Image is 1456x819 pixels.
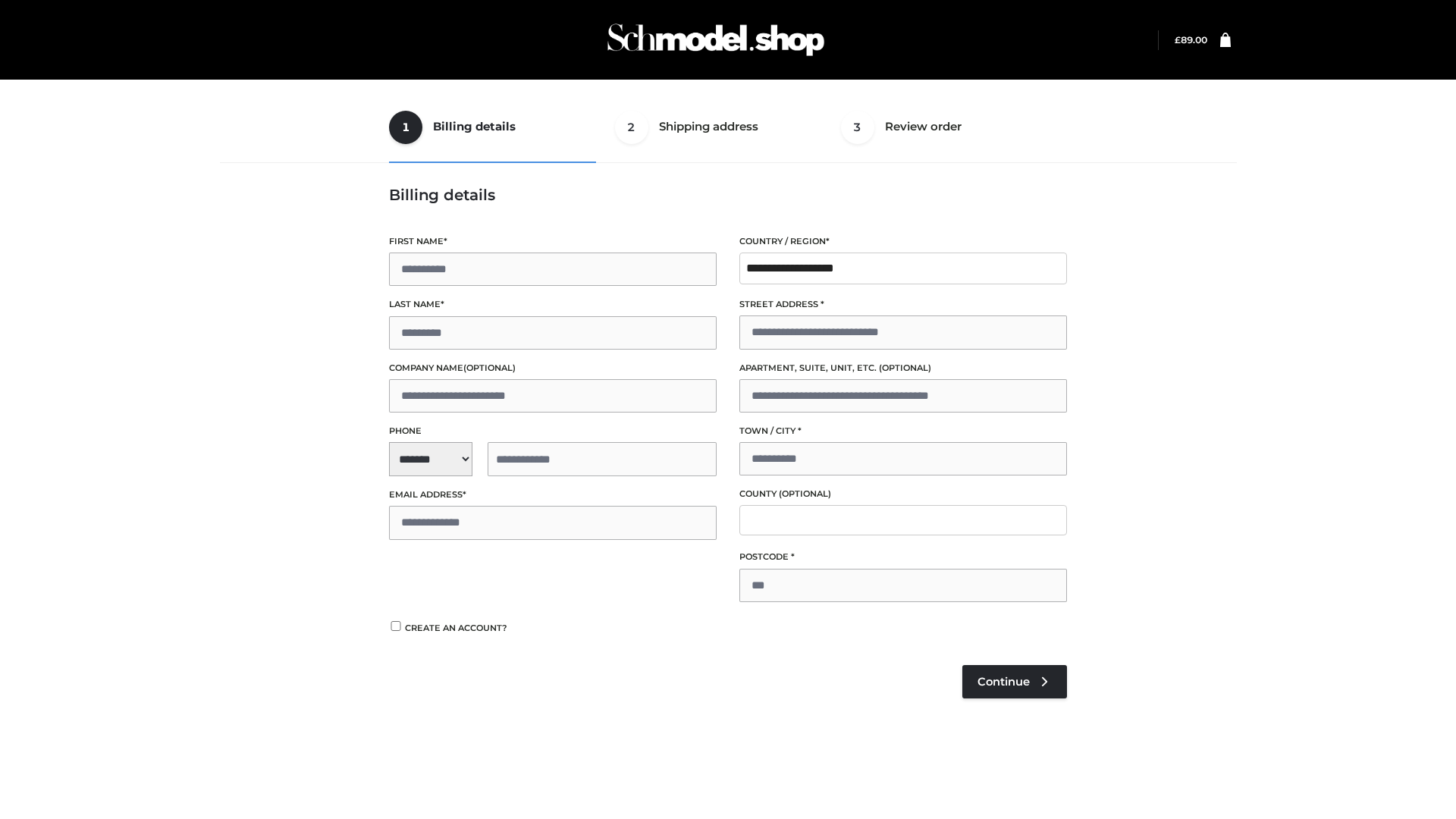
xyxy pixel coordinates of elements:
[389,424,717,438] label: Phone
[389,297,717,312] label: Last name
[739,297,1067,312] label: Street address
[739,361,1067,375] label: Apartment, suite, unit, etc.
[389,234,717,249] label: First name
[1175,34,1207,45] a: £89.00
[739,550,1067,564] label: Postcode
[463,362,516,373] span: (optional)
[389,361,717,375] label: Company name
[739,424,1067,438] label: Town / City
[602,10,830,70] img: Schmodel Admin 964
[879,362,931,373] span: (optional)
[1175,34,1207,45] bdi: 89.00
[389,186,1067,204] h3: Billing details
[739,234,1067,249] label: Country / Region
[1175,34,1181,45] span: £
[779,488,831,499] span: (optional)
[962,665,1067,698] a: Continue
[405,623,507,633] span: Create an account?
[389,621,403,631] input: Create an account?
[389,488,717,502] label: Email address
[977,675,1030,689] span: Continue
[739,487,1067,501] label: County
